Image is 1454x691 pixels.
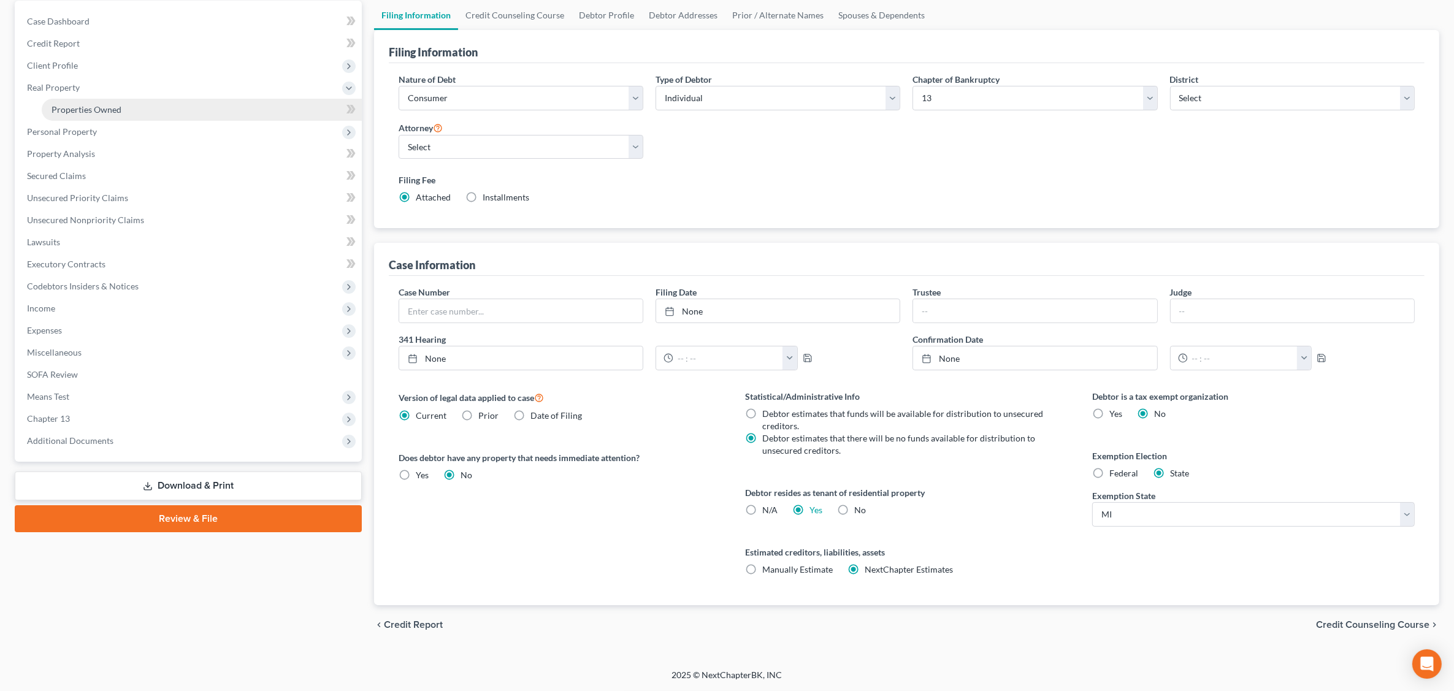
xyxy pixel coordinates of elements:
[1412,649,1442,679] div: Open Intercom Messenger
[1092,390,1415,403] label: Debtor is a tax exempt organization
[399,120,443,135] label: Attorney
[809,505,822,515] a: Yes
[1092,449,1415,462] label: Exemption Election
[461,470,472,480] span: No
[15,471,362,500] a: Download & Print
[27,38,80,48] span: Credit Report
[27,148,95,159] span: Property Analysis
[17,209,362,231] a: Unsecured Nonpriority Claims
[530,410,582,421] span: Date of Filing
[399,346,643,370] a: None
[17,231,362,253] a: Lawsuits
[1170,286,1192,299] label: Judge
[478,410,499,421] span: Prior
[762,564,833,575] span: Manually Estimate
[641,1,725,30] a: Debtor Addresses
[374,1,458,30] a: Filing Information
[1316,620,1439,630] button: Credit Counseling Course chevron_right
[374,620,384,630] i: chevron_left
[27,193,128,203] span: Unsecured Priority Claims
[399,174,1415,186] label: Filing Fee
[745,390,1068,403] label: Statistical/Administrative Info
[745,546,1068,559] label: Estimated creditors, liabilities, assets
[399,286,450,299] label: Case Number
[27,391,69,402] span: Means Test
[15,505,362,532] a: Review & File
[1092,489,1155,502] label: Exemption State
[1429,620,1439,630] i: chevron_right
[656,73,712,86] label: Type of Debtor
[17,364,362,386] a: SOFA Review
[392,333,907,346] label: 341 Hearing
[673,346,783,370] input: -- : --
[399,299,643,323] input: Enter case number...
[416,192,451,202] span: Attached
[378,669,1077,691] div: 2025 © NextChapterBK, INC
[458,1,572,30] a: Credit Counseling Course
[17,32,362,55] a: Credit Report
[374,620,443,630] button: chevron_left Credit Report
[27,303,55,313] span: Income
[1154,408,1166,419] span: No
[27,16,90,26] span: Case Dashboard
[1170,73,1199,86] label: District
[389,258,475,272] div: Case Information
[384,620,443,630] span: Credit Report
[27,82,80,93] span: Real Property
[913,299,1157,323] input: --
[483,192,529,202] span: Installments
[27,126,97,137] span: Personal Property
[17,143,362,165] a: Property Analysis
[399,451,721,464] label: Does debtor have any property that needs immediate attention?
[831,1,932,30] a: Spouses & Dependents
[52,104,121,115] span: Properties Owned
[1170,468,1189,478] span: State
[17,10,362,32] a: Case Dashboard
[572,1,641,30] a: Debtor Profile
[27,215,144,225] span: Unsecured Nonpriority Claims
[27,325,62,335] span: Expenses
[762,505,778,515] span: N/A
[865,564,953,575] span: NextChapter Estimates
[27,170,86,181] span: Secured Claims
[389,45,478,59] div: Filing Information
[416,470,429,480] span: Yes
[27,259,105,269] span: Executory Contracts
[27,347,82,357] span: Miscellaneous
[913,286,941,299] label: Trustee
[854,505,866,515] span: No
[399,390,721,405] label: Version of legal data applied to case
[17,253,362,275] a: Executory Contracts
[27,281,139,291] span: Codebtors Insiders & Notices
[1109,468,1138,478] span: Federal
[17,165,362,187] a: Secured Claims
[762,433,1035,456] span: Debtor estimates that there will be no funds available for distribution to unsecured creditors.
[27,413,70,424] span: Chapter 13
[27,369,78,380] span: SOFA Review
[1188,346,1298,370] input: -- : --
[27,237,60,247] span: Lawsuits
[762,408,1043,431] span: Debtor estimates that funds will be available for distribution to unsecured creditors.
[27,435,113,446] span: Additional Documents
[725,1,831,30] a: Prior / Alternate Names
[913,73,1000,86] label: Chapter of Bankruptcy
[27,60,78,71] span: Client Profile
[416,410,446,421] span: Current
[42,99,362,121] a: Properties Owned
[1316,620,1429,630] span: Credit Counseling Course
[656,286,697,299] label: Filing Date
[1109,408,1122,419] span: Yes
[906,333,1421,346] label: Confirmation Date
[1171,299,1414,323] input: --
[745,486,1068,499] label: Debtor resides as tenant of residential property
[17,187,362,209] a: Unsecured Priority Claims
[399,73,456,86] label: Nature of Debt
[913,346,1157,370] a: None
[656,299,900,323] a: None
